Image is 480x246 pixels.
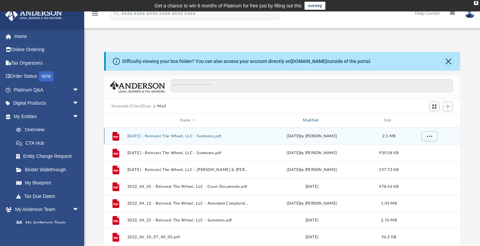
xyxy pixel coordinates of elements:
button: Add [443,102,453,111]
i: menu [91,9,99,17]
button: [DATE] - Reinvest The Wheel, LLC - [PERSON_NAME] & [PERSON_NAME], PLC Notice of Appearance.pdf [127,167,248,172]
button: Viewable-ClientDocs [111,103,151,109]
div: Size [375,117,402,124]
a: Binder Walkthrough [9,163,89,176]
span: 197.73 KB [379,168,398,171]
a: My Blueprint [9,176,86,190]
div: close [474,1,478,5]
a: My Entitiesarrow_drop_down [5,110,89,123]
a: CTA Hub [9,136,89,150]
a: [DOMAIN_NAME] [291,59,327,64]
div: [DATE] by [PERSON_NAME] [251,133,373,139]
button: 2022_04_12 - Reinvest The Wheel, LLC - Amended Complaint.pdf [127,201,248,205]
span: arrow_drop_down [72,97,86,110]
a: My Anderson Team [9,216,83,230]
i: search [113,9,120,16]
span: 939.08 KB [379,151,398,154]
div: Name [127,117,248,124]
a: survey [305,2,325,10]
span: 478.46 KB [379,184,398,188]
a: menu [91,13,99,17]
div: [DATE] [251,234,373,240]
input: Search files and folders [171,79,453,92]
div: Get a chance to win 6 months of Platinum for free just by filling out this [155,2,302,10]
a: Tax Organizers [5,56,89,70]
button: 2022_04_05 - Reinvest The Wheel, LLC - Court Documents.pdf [127,184,248,188]
button: 2022_04_25 - Reinvest The Wheel, LLC - Summons.pdf [127,218,248,222]
div: [DATE] by [PERSON_NAME] [251,167,373,173]
a: My Anderson Teamarrow_drop_down [5,203,86,216]
div: [DATE] by [PERSON_NAME] [251,150,373,156]
span: arrow_drop_down [72,203,86,217]
a: Tax Due Dates [9,189,89,203]
a: Digital Productsarrow_drop_down [5,97,89,110]
span: 2.1 MB [382,134,395,138]
span: 96.3 KB [381,235,396,239]
a: Online Ordering [5,43,89,57]
button: Close [444,57,453,66]
a: Order StatusNEW [5,70,89,83]
a: Entity Change Request [9,150,89,163]
button: More options [421,131,437,141]
button: [DATE] - Reinvest The Wheel, LLC - Summons.pdf [127,150,248,155]
div: Difficulty viewing your box folder? You can also access your account directly on outside of the p... [122,58,372,65]
button: [DATE] - Reinvest The Wheel, LLC - Summons.pdf [127,134,248,138]
div: Modified [251,117,372,124]
button: 2022_06_10_07_40_03.pdf [127,235,248,239]
span: arrow_drop_down [72,83,86,97]
a: Overview [9,123,89,137]
div: [DATE] by [PERSON_NAME] [251,200,373,206]
div: id [405,117,452,124]
img: User Pic [465,8,475,18]
div: id [107,117,124,124]
img: Anderson Advisors Platinum Portal [3,8,64,21]
div: [DATE] [251,217,373,223]
a: Home [5,30,89,43]
div: [DATE] [251,183,373,189]
span: 1.03 MB [381,201,397,205]
a: Platinum Q&Aarrow_drop_down [5,83,89,97]
div: NEW [39,71,54,81]
span: 2.76 MB [381,218,397,222]
span: arrow_drop_down [72,110,86,124]
button: Mail [157,103,166,109]
button: Switch to Grid View [429,102,440,111]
